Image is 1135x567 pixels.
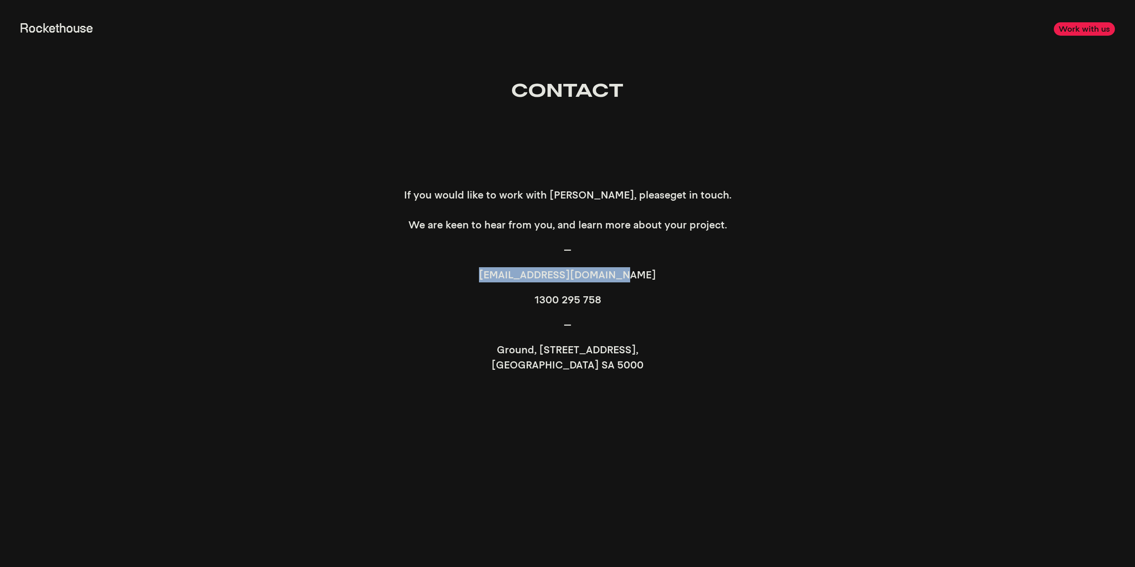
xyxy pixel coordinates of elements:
p: 1300 295 758 [367,292,768,307]
a: Rockethouse [20,23,93,35]
p: — [367,242,768,257]
a: [EMAIL_ADDRESS][DOMAIN_NAME] [479,269,656,281]
span: Contact [511,80,624,102]
a: Work with us [1054,22,1115,35]
p: If you would like to work with [PERSON_NAME], please . We are keen to hear from you, and learn mo... [367,187,768,232]
p: — [367,317,768,332]
p: Ground, [STREET_ADDRESS], [GEOGRAPHIC_DATA] SA 5000 [367,342,768,372]
a: get in touch [670,189,729,201]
